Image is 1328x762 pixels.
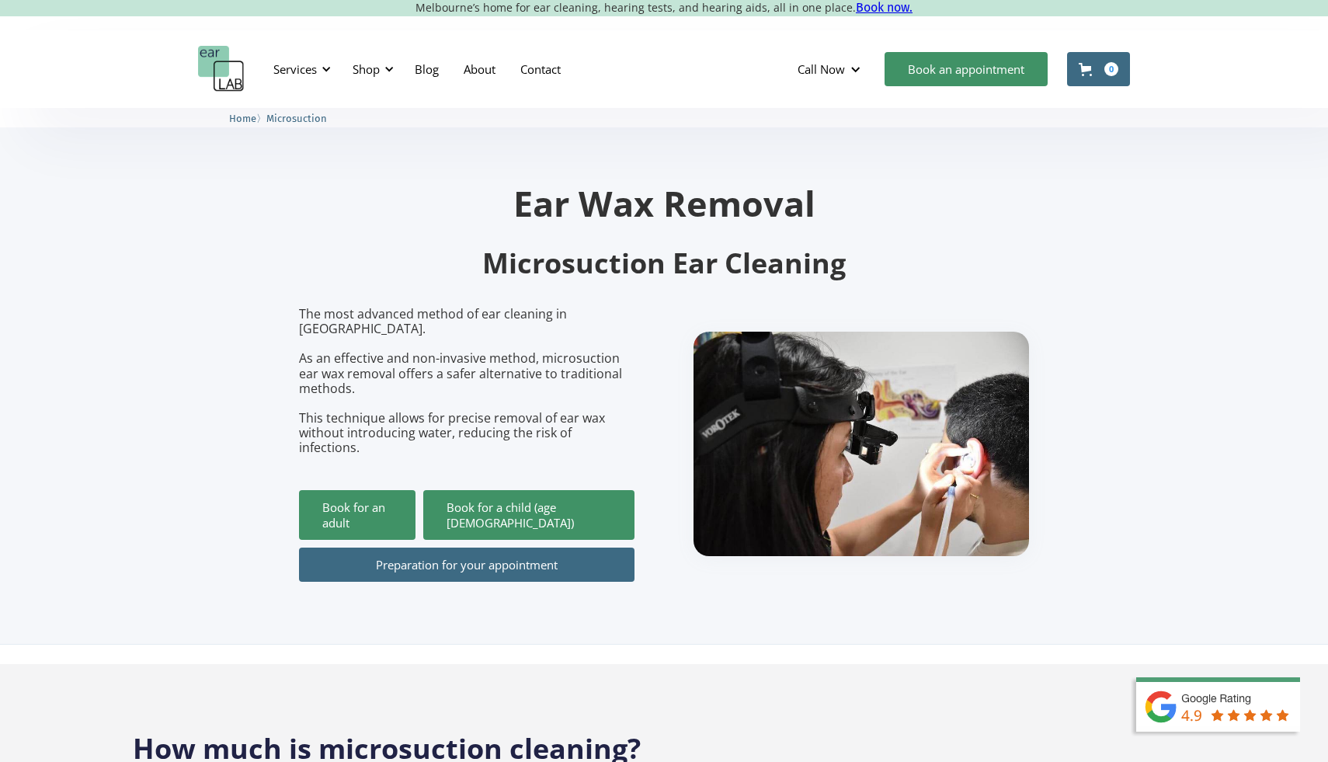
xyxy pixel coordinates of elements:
li: 〉 [229,110,266,127]
a: Book for a child (age [DEMOGRAPHIC_DATA]) [423,490,634,540]
span: Microsuction [266,113,327,124]
a: home [198,46,245,92]
span: Home [229,113,256,124]
div: Services [273,61,317,77]
p: The most advanced method of ear cleaning in [GEOGRAPHIC_DATA]. As an effective and non-invasive m... [299,307,634,456]
h1: Ear Wax Removal [299,186,1029,221]
img: boy getting ear checked. [694,332,1029,556]
a: About [451,47,508,92]
div: Shop [353,61,380,77]
div: 0 [1104,62,1118,76]
a: Open cart [1067,52,1130,86]
a: Microsuction [266,110,327,125]
a: Book for an adult [299,490,415,540]
a: Book an appointment [885,52,1048,86]
div: Shop [343,46,398,92]
h2: Microsuction Ear Cleaning [299,245,1029,282]
a: Preparation for your appointment [299,548,634,582]
div: Call Now [785,46,877,92]
div: Call Now [798,61,845,77]
a: Contact [508,47,573,92]
div: Services [264,46,335,92]
a: Blog [402,47,451,92]
a: Home [229,110,256,125]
